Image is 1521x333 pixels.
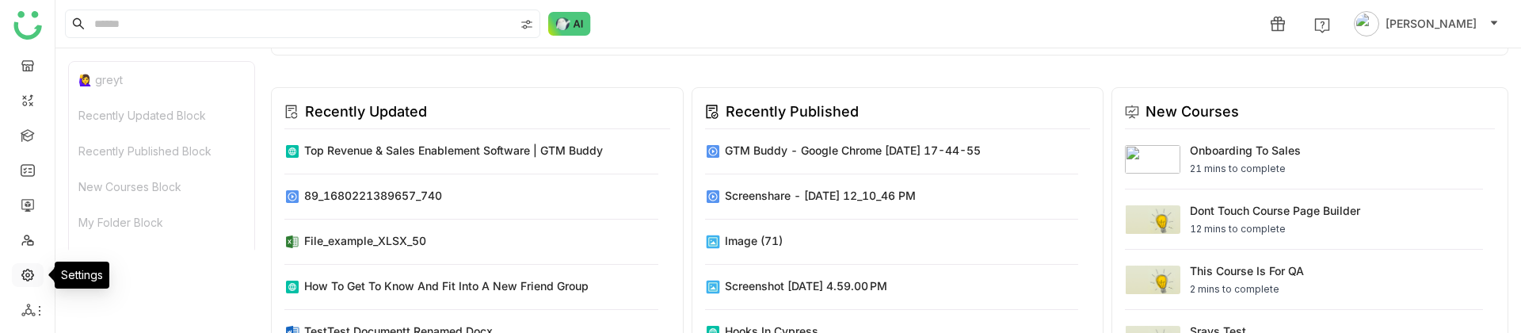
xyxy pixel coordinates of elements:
div: Dont touch course page builder [1190,202,1360,219]
button: [PERSON_NAME] [1351,11,1502,36]
div: My Folder Block [69,205,254,240]
div: Top Revenue & Sales Enablement Software | GTM Buddy [304,142,603,159]
div: 🙋‍♀️ greyt [69,62,254,98]
img: avatar [1354,11,1379,36]
div: Screenshare - [DATE] 12_10_46 PM [725,187,916,204]
div: This course is for QA [1190,262,1304,279]
div: Screenshot [DATE] 4.59.00 PM [725,277,887,294]
div: 21 mins to complete [1190,162,1301,176]
div: New Courses Block [69,169,254,205]
div: Onboarding to Sales [1190,142,1301,159]
img: search-type.svg [520,18,533,31]
img: logo [13,11,42,40]
div: 89_1680221389657_740 [304,187,442,204]
div: image (71) [725,232,783,249]
div: 2 mins to complete [1190,282,1304,297]
div: New Courses [1146,101,1239,123]
div: Recently Published Block [69,133,254,169]
div: Recently Updated Block [69,98,254,133]
img: ask-buddy-normal.svg [548,12,591,36]
div: GTM Buddy - Google Chrome [DATE] 17-44-55 [725,142,981,159]
div: file_example_XLSX_50 [304,232,426,249]
div: Recently Published [726,101,859,123]
img: help.svg [1314,17,1330,33]
div: 12 mins to complete [1190,222,1360,236]
div: Settings [55,262,109,289]
div: Recently Updated [305,101,427,123]
div: How to Get to Know and Fit Into a New Friend Group [304,277,589,294]
div: Profile Block [69,240,254,276]
span: [PERSON_NAME] [1386,15,1477,33]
